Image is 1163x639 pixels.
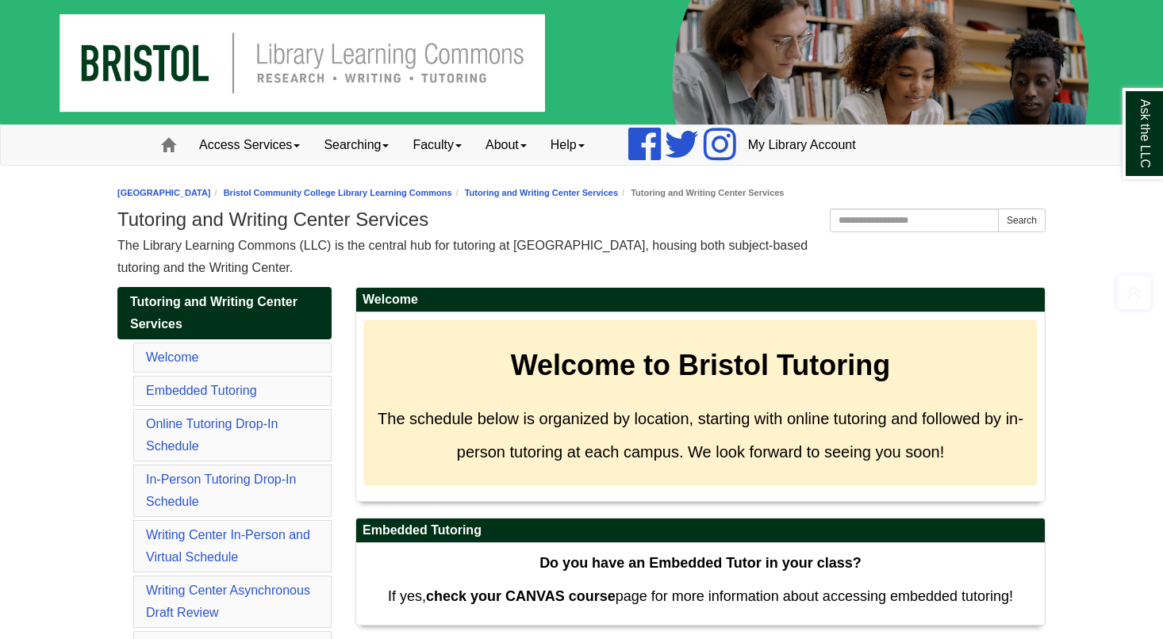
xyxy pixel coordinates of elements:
a: Welcome [146,350,198,364]
h1: Tutoring and Writing Center Services [117,209,1046,231]
a: Writing Center Asynchronous Draft Review [146,584,310,619]
li: Tutoring and Writing Center Services [618,186,784,201]
span: Tutoring and Writing Center Services [130,295,297,331]
a: Online Tutoring Drop-In Schedule [146,417,278,453]
h2: Welcome [356,288,1045,312]
button: Search [998,209,1046,232]
h2: Embedded Tutoring [356,518,1045,543]
a: Access Services [187,125,312,165]
a: Back to Top [1108,281,1159,303]
a: Embedded Tutoring [146,384,257,397]
a: Writing Center In-Person and Virtual Schedule [146,528,310,564]
span: The Library Learning Commons (LLC) is the central hub for tutoring at [GEOGRAPHIC_DATA], housing ... [117,239,808,274]
a: [GEOGRAPHIC_DATA] [117,188,211,197]
a: My Library Account [736,125,868,165]
a: Faculty [401,125,474,165]
a: Help [539,125,597,165]
a: Searching [312,125,401,165]
strong: Welcome to Bristol Tutoring [511,349,891,381]
strong: Do you have an Embedded Tutor in your class? [539,555,862,571]
span: If yes, page for more information about accessing embedded tutoring! [388,588,1013,604]
strong: check your CANVAS course [426,588,616,604]
a: In-Person Tutoring Drop-In Schedule [146,473,296,508]
span: The schedule below is organized by location, starting with online tutoring and followed by in-per... [378,410,1023,461]
nav: breadcrumb [117,186,1046,201]
a: About [474,125,539,165]
a: Tutoring and Writing Center Services [117,287,332,339]
a: Tutoring and Writing Center Services [465,188,618,197]
a: Bristol Community College Library Learning Commons [224,188,452,197]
